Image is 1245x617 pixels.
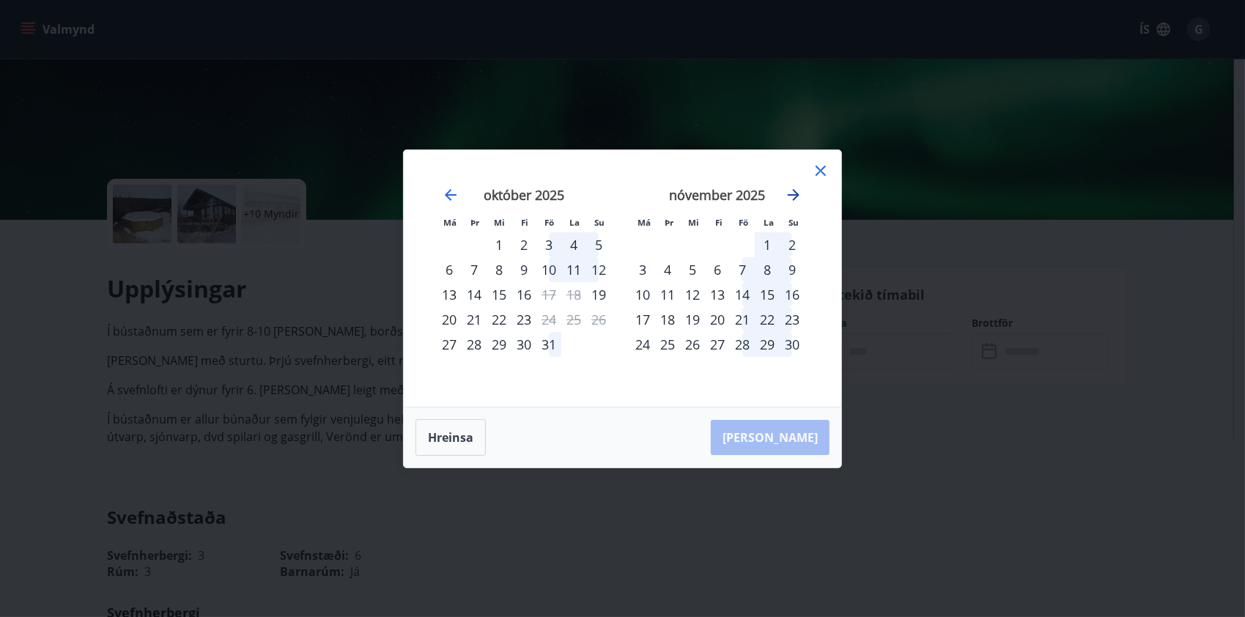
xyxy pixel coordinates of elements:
button: Hreinsa [415,419,486,456]
td: Choose miðvikudagur, 1. október 2025 as your check-in date. It’s available. [487,232,511,257]
div: 30 [780,332,805,357]
small: Fi [521,217,528,228]
td: Choose mánudagur, 3. nóvember 2025 as your check-in date. It’s available. [630,257,655,282]
div: 14 [730,282,755,307]
td: Choose fimmtudagur, 27. nóvember 2025 as your check-in date. It’s available. [705,332,730,357]
div: 15 [755,282,780,307]
td: Choose þriðjudagur, 14. október 2025 as your check-in date. It’s available. [462,282,487,307]
div: 25 [655,332,680,357]
small: La [569,217,580,228]
strong: október 2025 [484,186,564,204]
div: Calendar [421,168,824,389]
td: Choose fimmtudagur, 16. október 2025 as your check-in date. It’s available. [511,282,536,307]
td: Choose fimmtudagur, 13. nóvember 2025 as your check-in date. It’s available. [705,282,730,307]
td: Choose laugardagur, 4. október 2025 as your check-in date. It’s available. [561,232,586,257]
div: Aðeins útritun í boði [536,282,561,307]
td: Choose mánudagur, 27. október 2025 as your check-in date. It’s available. [437,332,462,357]
div: 8 [487,257,511,282]
div: 29 [487,332,511,357]
td: Choose fimmtudagur, 6. nóvember 2025 as your check-in date. It’s available. [705,257,730,282]
td: Choose mánudagur, 20. október 2025 as your check-in date. It’s available. [437,307,462,332]
small: Má [443,217,457,228]
div: 2 [511,232,536,257]
strong: nóvember 2025 [670,186,766,204]
td: Not available. sunnudagur, 26. október 2025 [586,307,611,332]
div: 12 [680,282,705,307]
td: Choose föstudagur, 10. október 2025 as your check-in date. It’s available. [536,257,561,282]
small: Fi [715,217,723,228]
div: 11 [655,282,680,307]
div: 19 [680,307,705,332]
div: Move forward to switch to the next month. [785,186,802,204]
td: Not available. föstudagur, 17. október 2025 [536,282,561,307]
div: Aðeins útritun í boði [536,307,561,332]
div: 21 [462,307,487,332]
td: Choose miðvikudagur, 22. október 2025 as your check-in date. It’s available. [487,307,511,332]
div: 16 [780,282,805,307]
td: Choose laugardagur, 15. nóvember 2025 as your check-in date. It’s available. [755,282,780,307]
div: 1 [755,232,780,257]
div: 10 [536,257,561,282]
div: 5 [680,257,705,282]
div: 9 [780,257,805,282]
td: Choose mánudagur, 13. október 2025 as your check-in date. It’s available. [437,282,462,307]
td: Choose föstudagur, 14. nóvember 2025 as your check-in date. It’s available. [730,282,755,307]
small: Mi [689,217,700,228]
div: Aðeins innritun í boði [586,282,611,307]
div: 1 [487,232,511,257]
div: 6 [437,257,462,282]
div: 24 [630,332,655,357]
td: Choose miðvikudagur, 19. nóvember 2025 as your check-in date. It’s available. [680,307,705,332]
td: Choose föstudagur, 21. nóvember 2025 as your check-in date. It’s available. [730,307,755,332]
div: 13 [705,282,730,307]
td: Choose sunnudagur, 9. nóvember 2025 as your check-in date. It’s available. [780,257,805,282]
td: Choose þriðjudagur, 7. október 2025 as your check-in date. It’s available. [462,257,487,282]
td: Choose sunnudagur, 19. október 2025 as your check-in date. It’s available. [586,282,611,307]
div: 3 [630,257,655,282]
div: 8 [755,257,780,282]
td: Choose fimmtudagur, 9. október 2025 as your check-in date. It’s available. [511,257,536,282]
div: 20 [705,307,730,332]
div: 31 [536,332,561,357]
div: Move backward to switch to the previous month. [442,186,459,204]
div: 11 [561,257,586,282]
td: Choose mánudagur, 17. nóvember 2025 as your check-in date. It’s available. [630,307,655,332]
div: 15 [487,282,511,307]
td: Choose sunnudagur, 5. október 2025 as your check-in date. It’s available. [586,232,611,257]
td: Choose þriðjudagur, 21. október 2025 as your check-in date. It’s available. [462,307,487,332]
td: Choose miðvikudagur, 12. nóvember 2025 as your check-in date. It’s available. [680,282,705,307]
td: Choose miðvikudagur, 8. október 2025 as your check-in date. It’s available. [487,257,511,282]
td: Not available. föstudagur, 24. október 2025 [536,307,561,332]
td: Choose fimmtudagur, 2. október 2025 as your check-in date. It’s available. [511,232,536,257]
div: 4 [655,257,680,282]
div: 22 [755,307,780,332]
small: Su [594,217,605,228]
div: 14 [462,282,487,307]
td: Choose þriðjudagur, 25. nóvember 2025 as your check-in date. It’s available. [655,332,680,357]
small: Fö [545,217,555,228]
td: Choose þriðjudagur, 28. október 2025 as your check-in date. It’s available. [462,332,487,357]
td: Choose sunnudagur, 16. nóvember 2025 as your check-in date. It’s available. [780,282,805,307]
div: 4 [561,232,586,257]
div: 23 [780,307,805,332]
small: Þr [470,217,479,228]
div: 16 [511,282,536,307]
div: 13 [437,282,462,307]
td: Choose þriðjudagur, 18. nóvember 2025 as your check-in date. It’s available. [655,307,680,332]
td: Choose þriðjudagur, 11. nóvember 2025 as your check-in date. It’s available. [655,282,680,307]
td: Choose föstudagur, 31. október 2025 as your check-in date. It’s available. [536,332,561,357]
td: Not available. laugardagur, 18. október 2025 [561,282,586,307]
div: 17 [630,307,655,332]
div: 7 [462,257,487,282]
td: Choose föstudagur, 28. nóvember 2025 as your check-in date. It’s available. [730,332,755,357]
div: 21 [730,307,755,332]
td: Choose föstudagur, 3. október 2025 as your check-in date. It’s available. [536,232,561,257]
td: Choose sunnudagur, 2. nóvember 2025 as your check-in date. It’s available. [780,232,805,257]
td: Choose laugardagur, 8. nóvember 2025 as your check-in date. It’s available. [755,257,780,282]
small: Su [788,217,799,228]
div: 28 [462,332,487,357]
td: Choose fimmtudagur, 23. október 2025 as your check-in date. It’s available. [511,307,536,332]
div: 6 [705,257,730,282]
small: Þr [665,217,673,228]
td: Choose miðvikudagur, 5. nóvember 2025 as your check-in date. It’s available. [680,257,705,282]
